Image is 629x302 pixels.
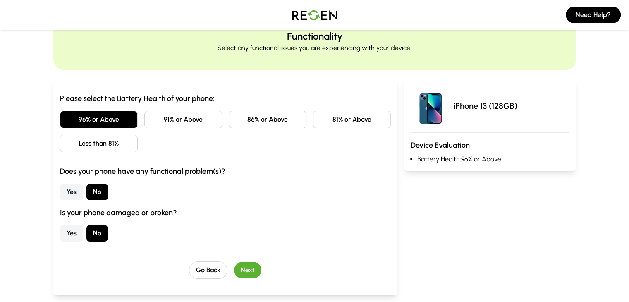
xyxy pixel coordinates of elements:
button: Yes [60,225,83,242]
img: Logo [286,3,344,26]
button: Go Back [189,261,227,279]
h3: Device Evaluation [411,139,569,151]
button: Yes [60,184,83,200]
button: 81% or Above [313,111,391,128]
h3: Does your phone have any functional problem(s)? [60,165,391,177]
h3: Is your phone damaged or broken? [60,207,391,218]
button: No [86,184,108,200]
button: 86% or Above [229,111,306,128]
button: Less than 81% [60,135,138,152]
button: 96% or Above [60,111,138,128]
h2: Functionality [287,30,342,43]
button: No [86,225,108,242]
button: 91% or Above [144,111,222,128]
button: Next [234,262,261,278]
h3: Please select the Battery Health of your phone: [60,93,391,104]
button: Need Help? [566,7,621,23]
img: iPhone 13 [411,86,450,126]
p: Select any functional issues you are experiencing with your device. [218,43,411,53]
li: Battery Health: 96% or Above [417,154,569,164]
p: iPhone 13 (128GB) [454,100,517,112]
